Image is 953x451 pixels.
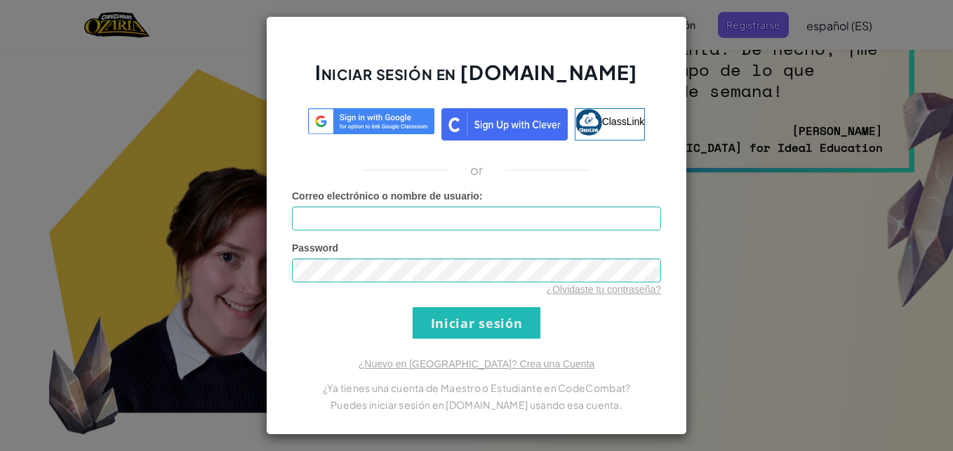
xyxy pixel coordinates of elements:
[292,190,479,202] span: Correo electrónico o nombre de usuario
[359,358,594,370] a: ¿Nuevo en [GEOGRAPHIC_DATA]? Crea una Cuenta
[308,108,434,134] img: log-in-google-sso.svg
[292,379,661,396] p: ¿Ya tienes una cuenta de Maestro o Estudiante en CodeCombat?
[292,396,661,413] p: Puedes iniciar sesión en [DOMAIN_NAME] usando esa cuenta.
[292,242,338,254] span: Password
[547,284,661,295] a: ¿Olvidaste tu contraseña?
[292,59,661,100] h2: Iniciar sesión en [DOMAIN_NAME]
[575,109,602,136] img: classlink-logo-small.png
[413,307,540,339] input: Iniciar sesión
[470,162,484,178] p: or
[292,189,483,203] label: :
[441,108,568,140] img: clever_sso_button@2x.png
[602,116,645,127] span: ClassLink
